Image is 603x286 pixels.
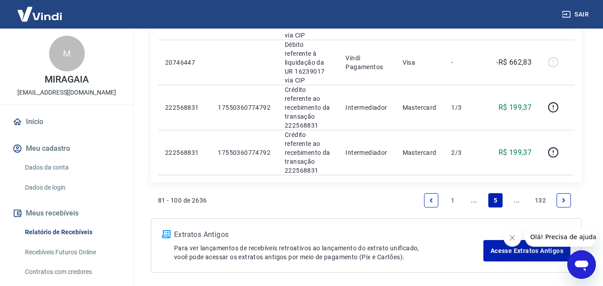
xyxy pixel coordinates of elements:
a: Previous page [424,193,438,207]
p: Vindi Pagamentos [345,54,388,71]
p: MIRAGAIA [45,75,89,84]
img: Vindi [11,0,69,28]
p: 81 - 100 de 2636 [158,196,207,205]
p: -R$ 662,83 [496,57,532,68]
p: Crédito referente ao recebimento da transação 222568831 [285,85,331,130]
a: Relatório de Recebíveis [21,223,123,241]
a: Dados de login [21,178,123,197]
p: R$ 199,37 [499,102,532,113]
ul: Pagination [420,190,574,211]
p: Para ver lançamentos de recebíveis retroativos ao lançamento do extrato unificado, você pode aces... [174,244,483,261]
p: 17550360774792 [218,103,270,112]
p: Intermediador [345,103,388,112]
p: 20746447 [165,58,204,67]
iframe: Mensagem da empresa [525,227,596,247]
a: Contratos com credores [21,263,123,281]
a: Jump backward [467,193,481,207]
p: 1/3 [451,103,478,112]
p: Crédito referente ao recebimento da transação 222568831 [285,130,331,175]
p: 222568831 [165,103,204,112]
span: Olá! Precisa de ajuda? [5,6,75,13]
a: Page 132 [531,193,549,207]
p: Débito referente à liquidação da UR 16239017 via CIP [285,40,331,85]
iframe: Botão para abrir a janela de mensagens [567,250,596,279]
p: 222568831 [165,148,204,157]
button: Meus recebíveis [11,203,123,223]
p: 2/3 [451,148,478,157]
a: Início [11,112,123,132]
a: Jump forward [510,193,524,207]
p: Mastercard [403,103,437,112]
button: Meu cadastro [11,139,123,158]
a: Dados da conta [21,158,123,177]
p: Mastercard [403,148,437,157]
a: Acesse Extratos Antigos [483,240,570,261]
p: Visa [403,58,437,67]
button: Sair [560,6,592,23]
a: Page 5 is your current page [488,193,503,207]
p: 17550360774792 [218,148,270,157]
img: ícone [162,230,171,238]
a: Next page [557,193,571,207]
div: M [49,36,85,71]
p: [EMAIL_ADDRESS][DOMAIN_NAME] [17,88,116,97]
p: - [451,58,478,67]
p: R$ 199,37 [499,147,532,158]
iframe: Fechar mensagem [503,229,521,247]
p: Extratos Antigos [174,229,483,240]
a: Page 1 [445,193,460,207]
a: Recebíveis Futuros Online [21,243,123,261]
p: Intermediador [345,148,388,157]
